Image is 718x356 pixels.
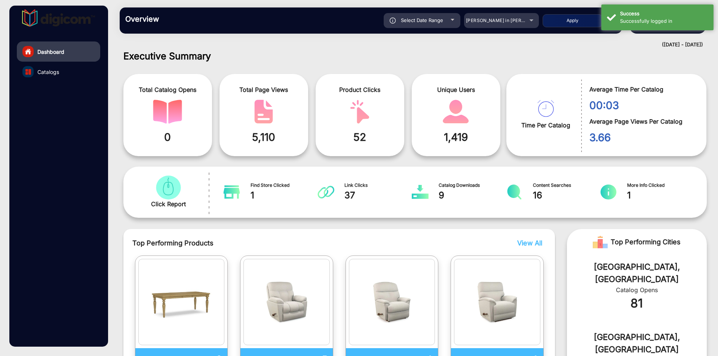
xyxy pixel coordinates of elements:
[439,182,506,189] span: Catalog Downloads
[593,235,608,250] img: Rank image
[225,129,303,145] span: 5,110
[456,261,538,343] img: catalog
[251,182,318,189] span: Find Store Clicked
[154,176,183,199] img: catalog
[533,189,601,202] span: 16
[344,182,412,189] span: Link Clicks
[439,189,506,202] span: 9
[466,18,549,23] span: [PERSON_NAME] in [PERSON_NAME]
[589,85,695,94] span: Average Time Per Catalog
[517,239,542,247] span: View All
[351,261,433,343] img: catalog
[600,185,617,199] img: catalog
[25,48,31,55] img: home
[412,185,429,199] img: catalog
[589,117,695,126] span: Average Page Views Per Catalog
[589,130,695,145] span: 3.66
[225,85,303,94] span: Total Page Views
[153,100,182,124] img: catalog
[321,129,399,145] span: 52
[417,129,495,145] span: 1,419
[249,100,278,124] img: catalog
[129,85,206,94] span: Total Catalog Opens
[132,238,448,248] span: Top Performing Products
[578,294,696,312] div: 81
[17,41,100,62] a: Dashboard
[112,41,703,49] div: ([DATE] - [DATE])
[401,17,443,23] span: Select Date Range
[345,100,374,124] img: catalog
[390,18,396,24] img: icon
[627,182,695,189] span: More Info Clicked
[22,9,95,27] img: vmg-logo
[17,62,100,82] a: Catalogs
[129,129,206,145] span: 0
[441,100,470,124] img: catalog
[589,97,695,113] span: 00:03
[37,68,59,76] span: Catalogs
[578,261,696,285] div: [GEOGRAPHIC_DATA], [GEOGRAPHIC_DATA]
[578,285,696,294] div: Catalog Opens
[123,50,707,62] h1: Executive Summary
[141,261,223,343] img: catalog
[223,185,240,199] img: catalog
[627,189,695,202] span: 1
[533,182,601,189] span: Content Searches
[25,69,31,75] img: catalog
[611,235,681,250] span: Top Performing Cities
[344,189,412,202] span: 37
[620,18,708,25] div: Successfully logged in
[251,189,318,202] span: 1
[37,48,64,56] span: Dashboard
[125,15,230,24] h3: Overview
[246,261,328,343] img: catalog
[537,100,554,117] img: catalog
[321,85,399,94] span: Product Clicks
[417,85,495,94] span: Unique Users
[317,185,334,199] img: catalog
[506,185,523,199] img: catalog
[515,238,540,248] button: View All
[620,10,708,18] div: Success
[578,331,696,356] div: [GEOGRAPHIC_DATA], [GEOGRAPHIC_DATA]
[543,14,602,27] button: Apply
[151,199,186,208] span: Click Report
